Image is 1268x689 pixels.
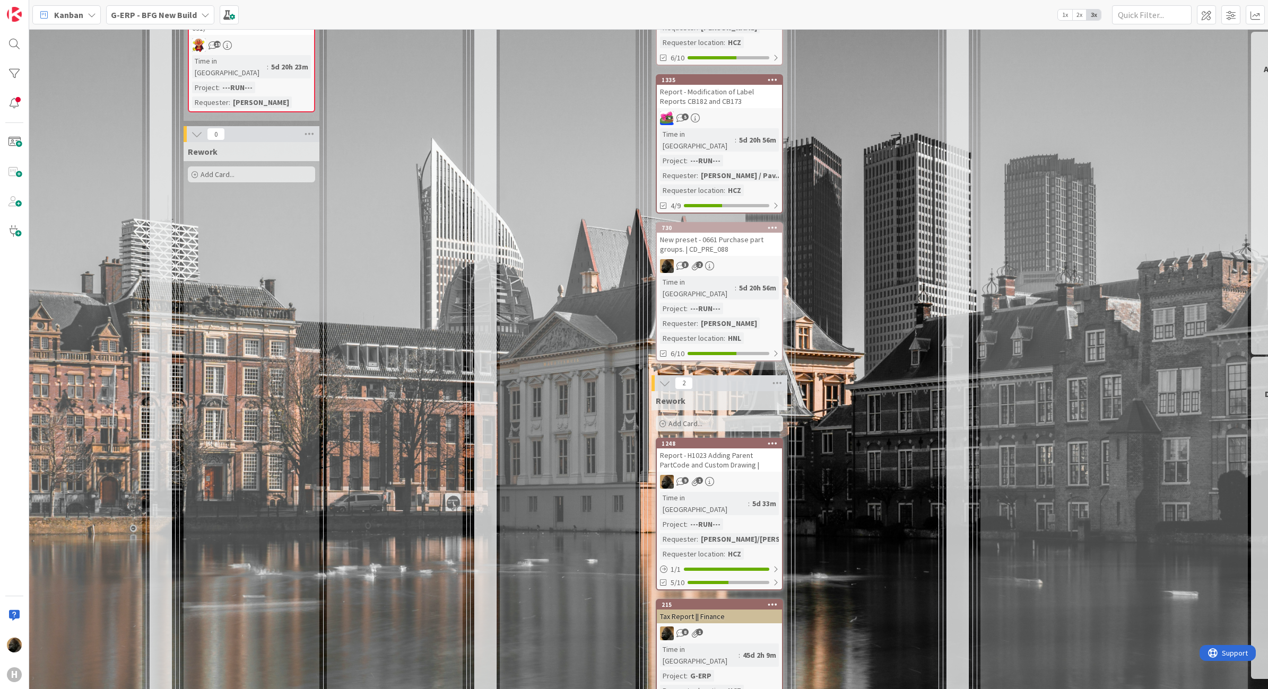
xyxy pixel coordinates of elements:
div: Project [192,82,218,93]
div: Requester location [660,548,724,560]
div: LC [189,38,314,52]
div: HNL [725,332,744,344]
span: 6/10 [671,52,684,64]
span: Rework [188,146,218,157]
div: H [7,667,22,682]
div: Tax Report || Finance [657,609,782,623]
span: 6/10 [671,348,684,359]
span: : [686,670,688,682]
div: Time in [GEOGRAPHIC_DATA] [660,128,735,152]
span: 2 [696,261,703,268]
div: Requester [192,96,229,108]
span: 8 [682,629,689,635]
div: Time in [GEOGRAPHIC_DATA] [660,643,739,667]
span: 4/9 [671,200,681,211]
span: : [724,332,725,344]
div: Time in [GEOGRAPHIC_DATA] [660,276,735,299]
div: New preset - 0661 Purchase part groups. | CD_PRE_088 [657,233,782,256]
span: : [697,533,698,545]
span: : [735,282,736,294]
div: 1335 [657,75,782,85]
div: G-ERP [688,670,714,682]
div: Time in [GEOGRAPHIC_DATA] [660,492,748,515]
div: Requester location [660,332,724,344]
span: : [724,184,725,196]
div: 1335Report - Modification of Label Reports CB182 and CB173 [657,75,782,108]
div: Report - Modification of Label Reports CB182 and CB173 [657,85,782,108]
span: 3 [682,261,689,268]
img: ND [7,638,22,652]
a: 1248Report - H1023 Adding Parent PartCode and Custom Drawing |NDTime in [GEOGRAPHIC_DATA]:5d 33mP... [656,438,783,590]
div: 730 [657,223,782,233]
div: Requester [660,317,697,329]
img: ND [660,626,674,640]
div: ND [657,475,782,489]
div: ---RUN--- [688,155,723,166]
span: : [697,170,698,181]
div: Time in [GEOGRAPHIC_DATA] [192,55,267,78]
span: : [697,317,698,329]
div: ---RUN--- [688,518,723,530]
input: Quick Filter... [1112,5,1192,24]
span: Add Card... [668,419,702,428]
img: ND [660,475,674,489]
div: Requester [660,170,697,181]
div: Project [660,670,686,682]
span: : [724,37,725,48]
div: 730New preset - 0661 Purchase part groups. | CD_PRE_088 [657,223,782,256]
b: G-ERP - BFG New Build [111,10,197,20]
div: [PERSON_NAME] / Pav... [698,170,784,181]
img: Visit kanbanzone.com [7,7,22,22]
div: HCZ [725,37,744,48]
img: LC [192,38,206,52]
div: 45d 2h 9m [740,649,779,661]
div: 215Tax Report || Finance [657,600,782,623]
div: 215 [662,601,782,608]
span: 1x [1058,10,1072,20]
span: 5/10 [671,577,684,588]
span: Kanban [54,8,83,21]
span: 5 [682,113,689,120]
div: 1248 [657,439,782,448]
div: 730 [662,224,782,232]
div: Report - H1023 Adding Parent PartCode and Custom Drawing | [657,448,782,472]
span: : [686,303,688,314]
span: 1 / 1 [671,564,681,575]
span: 0 [207,128,225,140]
span: Support [22,2,48,14]
span: : [686,518,688,530]
div: 1/1 [657,563,782,576]
div: 5d 20h 23m [268,61,311,73]
div: JK [657,111,782,125]
span: : [267,61,268,73]
a: 1335Report - Modification of Label Reports CB182 and CB173JKTime in [GEOGRAPHIC_DATA]:5d 20h 56mP... [656,74,783,214]
img: ND [660,259,674,273]
span: Rework [656,395,685,406]
span: : [229,96,230,108]
div: 5d 20h 56m [736,282,779,294]
div: ND [657,259,782,273]
span: 3x [1087,10,1101,20]
div: Requester location [660,37,724,48]
span: 1 [696,629,703,635]
span: : [739,649,740,661]
div: [PERSON_NAME] [698,317,760,329]
div: Requester location [660,184,724,196]
div: ---RUN--- [220,82,255,93]
div: HCZ [725,184,744,196]
span: : [218,82,220,93]
div: Project [660,155,686,166]
div: Requester [660,533,697,545]
div: [PERSON_NAME]/[PERSON_NAME]... [698,533,825,545]
span: : [724,548,725,560]
div: ND [657,626,782,640]
div: 1335 [662,76,782,84]
span: : [748,498,750,509]
div: 5d 20h 56m [736,134,779,146]
img: JK [660,111,674,125]
div: [PERSON_NAME] [230,96,292,108]
div: Project [660,518,686,530]
div: 1248Report - H1023 Adding Parent PartCode and Custom Drawing | [657,439,782,472]
a: 730New preset - 0661 Purchase part groups. | CD_PRE_088NDTime in [GEOGRAPHIC_DATA]:5d 20h 56mProj... [656,222,783,361]
div: 5d 33m [750,498,779,509]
